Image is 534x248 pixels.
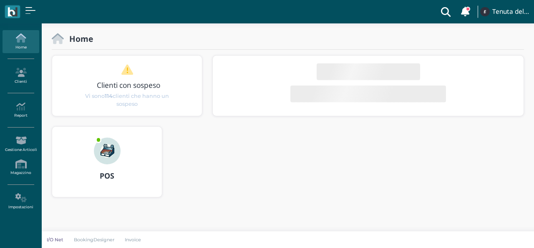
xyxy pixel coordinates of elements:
a: Impostazioni [3,190,39,213]
b: POS [100,171,114,181]
b: 114 [105,92,113,99]
div: 1 / 1 [52,56,202,116]
h4: Tenuta del Barco [492,8,529,15]
a: Gestione Articoli [3,133,39,156]
a: ... Tenuta del Barco [479,2,529,22]
img: logo [8,7,17,17]
a: Magazzino [3,156,39,179]
a: Report [3,99,39,122]
h3: Clienti con sospeso [70,81,188,89]
iframe: Help widget launcher [475,222,527,241]
img: ... [94,138,121,164]
span: Vi sono clienti che hanno un sospeso [83,92,171,107]
a: Home [3,30,39,53]
img: ... [480,7,489,16]
h2: Home [64,34,93,43]
a: Clienti [3,64,39,87]
a: ... POS [52,126,162,207]
a: Clienti con sospeso Vi sono114clienti che hanno un sospeso [68,64,186,108]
